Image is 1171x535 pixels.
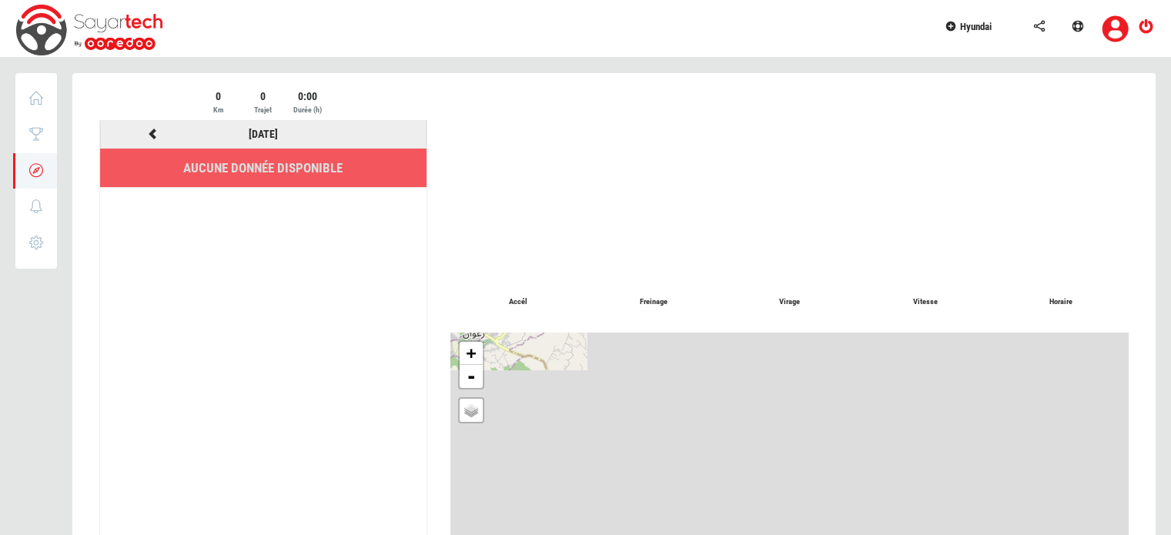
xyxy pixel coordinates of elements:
[197,104,239,116] div: Km
[197,89,239,104] div: 0
[586,296,721,308] p: Freinage
[450,296,586,308] p: Accél
[100,149,427,188] li: Aucune donnée disponible
[242,104,284,116] div: Trajet
[249,128,278,140] a: [DATE]
[286,89,329,104] div: 0:00
[286,104,329,116] div: Durée (h)
[460,399,483,422] a: Layers
[242,89,284,104] div: 0
[460,342,483,365] a: Zoom in
[721,296,857,308] p: Virage
[460,365,483,388] a: Zoom out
